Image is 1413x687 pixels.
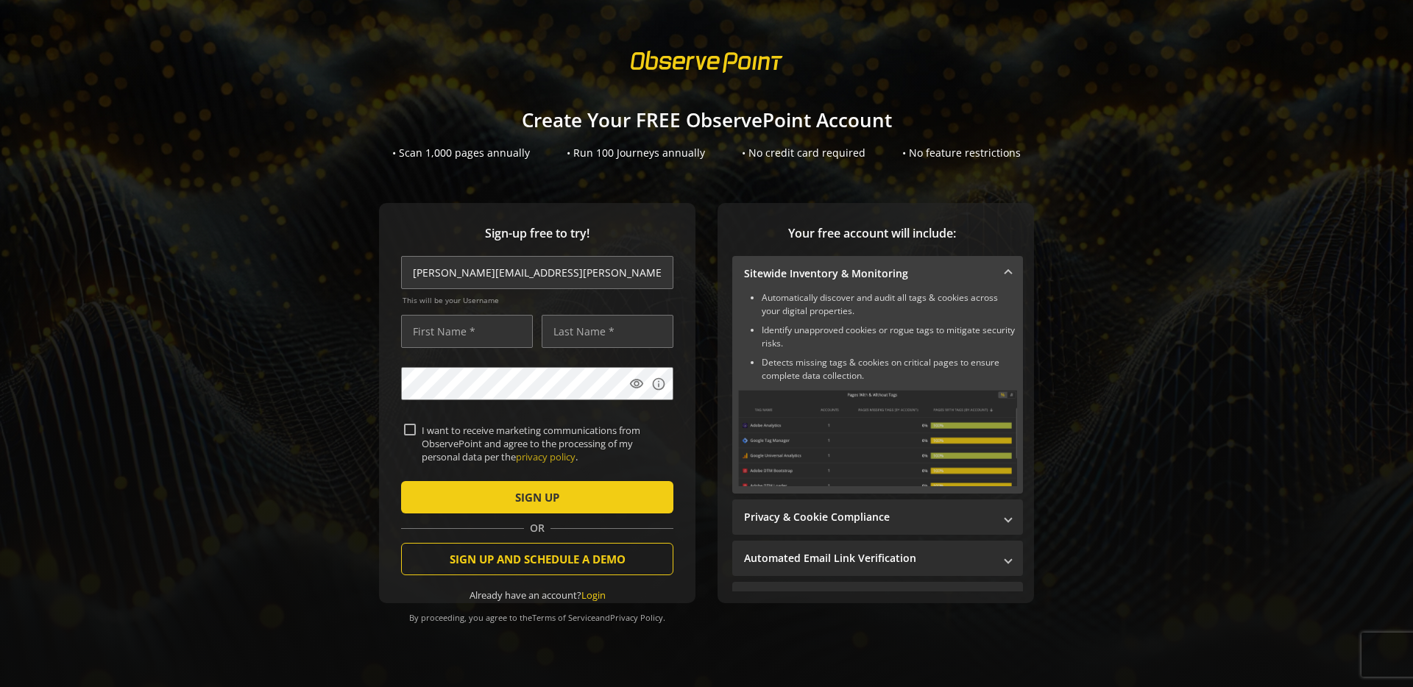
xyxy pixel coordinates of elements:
[762,324,1017,350] li: Identify unapproved cookies or rogue tags to mitigate security risks.
[401,543,673,575] button: SIGN UP AND SCHEDULE A DEMO
[742,146,865,160] div: • No credit card required
[732,225,1012,242] span: Your free account will include:
[738,390,1017,486] img: Sitewide Inventory & Monitoring
[532,612,595,623] a: Terms of Service
[581,588,606,602] a: Login
[450,546,626,572] span: SIGN UP AND SCHEDULE A DEMO
[524,521,550,535] span: OR
[401,315,533,348] input: First Name *
[902,146,1021,160] div: • No feature restrictions
[732,499,1023,535] mat-expansion-panel-header: Privacy & Cookie Compliance
[762,291,1017,318] li: Automatically discover and audit all tags & cookies across your digital properties.
[732,541,1023,576] mat-expansion-panel-header: Automated Email Link Verification
[732,256,1023,291] mat-expansion-panel-header: Sitewide Inventory & Monitoring
[744,266,994,281] mat-panel-title: Sitewide Inventory & Monitoring
[392,146,530,160] div: • Scan 1,000 pages annually
[732,291,1023,494] div: Sitewide Inventory & Monitoring
[401,481,673,513] button: SIGN UP
[401,602,673,623] div: By proceeding, you agree to the and .
[516,450,576,463] a: privacy policy
[401,225,673,242] span: Sign-up free to try!
[567,146,705,160] div: • Run 100 Journeys annually
[416,424,670,464] label: I want to receive marketing communications from ObservePoint and agree to the processing of my pe...
[403,295,673,305] span: This will be your Username
[744,551,994,566] mat-panel-title: Automated Email Link Verification
[762,356,1017,382] li: Detects missing tags & cookies on critical pages to ensure complete data collection.
[610,612,663,623] a: Privacy Policy
[629,377,644,391] mat-icon: visibility
[744,510,994,524] mat-panel-title: Privacy & Cookie Compliance
[401,256,673,289] input: Email Address (name@work-email.com) *
[401,588,673,602] div: Already have an account?
[732,582,1023,617] mat-expansion-panel-header: Performance Monitoring with Web Vitals
[515,484,559,510] span: SIGN UP
[651,377,666,391] mat-icon: info
[542,315,673,348] input: Last Name *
